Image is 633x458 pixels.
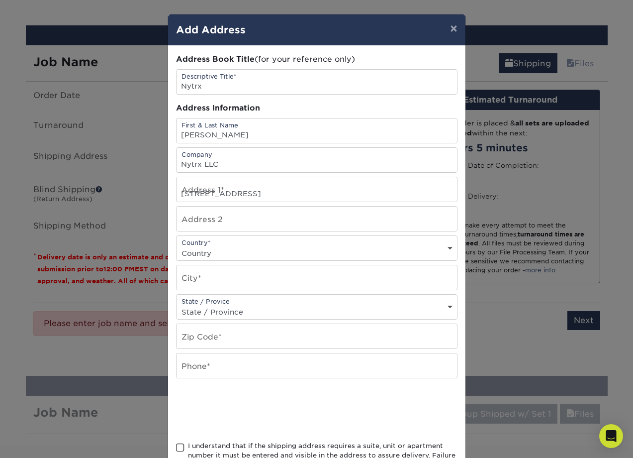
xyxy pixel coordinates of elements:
h4: Add Address [176,22,457,37]
div: (for your reference only) [176,54,457,65]
div: Address Information [176,103,457,114]
div: Open Intercom Messenger [599,424,623,448]
span: Address Book Title [176,54,255,64]
button: × [442,14,465,42]
iframe: reCAPTCHA [176,390,327,429]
